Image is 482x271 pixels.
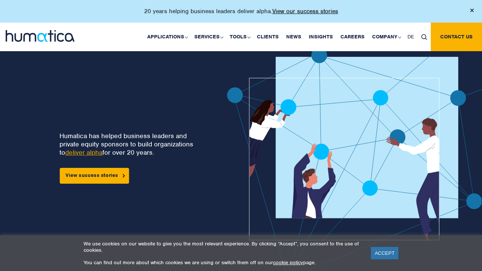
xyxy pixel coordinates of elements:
[143,23,191,51] a: Applications
[337,23,368,51] a: Careers
[59,168,129,184] a: View success stories
[6,30,75,42] img: logo
[407,33,414,40] span: DE
[305,23,337,51] a: Insights
[144,8,338,15] p: 20 years helping business leaders deliver alpha.
[84,241,361,253] p: We use cookies on our website to give you the most relevant experience. By clicking “Accept”, you...
[404,23,418,51] a: DE
[273,259,303,266] a: cookie policy
[84,259,361,266] p: You can find out more about which cookies we are using or switch them off on our page.
[272,8,338,15] a: View our success stories
[122,174,125,177] img: arrowicon
[253,23,282,51] a: Clients
[282,23,305,51] a: News
[226,23,253,51] a: Tools
[59,132,200,157] p: Humatica has helped business leaders and private equity sponsors to build organizations to for ov...
[371,247,398,259] a: ACCEPT
[421,34,427,40] img: search_icon
[191,23,226,51] a: Services
[65,148,102,157] a: deliver alpha
[368,23,404,51] a: Company
[431,23,482,51] a: Contact us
